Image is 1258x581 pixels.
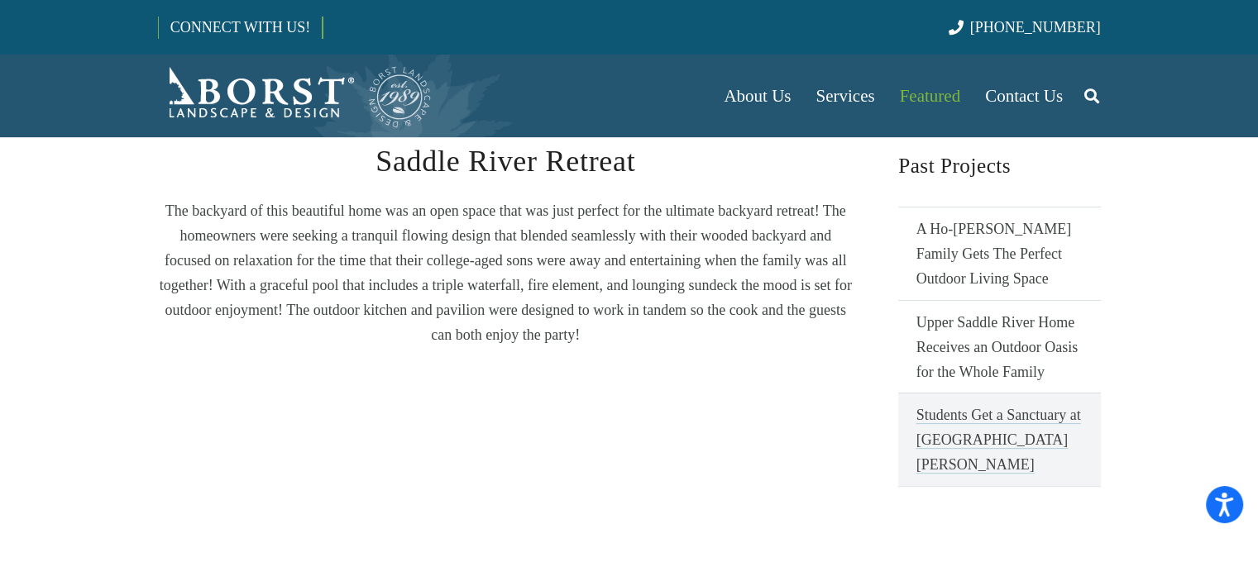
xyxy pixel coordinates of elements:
[158,147,854,176] h2: Saddle River Retreat
[816,86,874,106] span: Services
[973,55,1075,137] a: Contact Us
[898,207,1101,300] a: A Ho-[PERSON_NAME] Family Gets The Perfect Outdoor Living Space
[711,55,803,137] a: About Us
[887,55,973,137] a: Featured
[724,86,791,106] span: About Us
[158,63,433,129] a: Borst-Logo
[898,300,1101,393] a: Upper Saddle River Home Receives an Outdoor Oasis for the Whole Family
[1075,75,1108,117] a: Search
[159,7,322,47] a: CONNECT WITH US!
[949,19,1100,36] a: [PHONE_NUMBER]
[970,19,1101,36] span: [PHONE_NUMBER]
[985,86,1063,106] span: Contact Us
[898,393,1101,486] a: Students Get a Sanctuary at [GEOGRAPHIC_DATA][PERSON_NAME]
[900,86,960,106] span: Featured
[158,198,854,347] p: The backyard of this beautiful home was an open space that was just perfect for the ultimate back...
[898,147,1101,184] h2: Past Projects
[803,55,887,137] a: Services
